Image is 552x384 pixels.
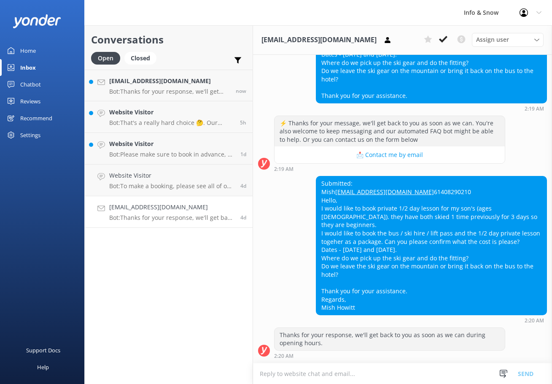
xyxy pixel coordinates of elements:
[274,354,294,359] strong: 2:20 AM
[472,33,544,46] div: Assign User
[13,14,61,28] img: yonder-white-logo.png
[525,318,544,323] strong: 2:20 AM
[316,317,547,323] div: Sep 20 2025 02:20am (UTC +12:00) Pacific/Auckland
[261,35,377,46] h3: [EMAIL_ADDRESS][DOMAIN_NAME]
[124,52,156,65] div: Closed
[20,93,40,110] div: Reviews
[109,182,234,190] p: Bot: To make a booking, please see all of our products here: [URL][DOMAIN_NAME].
[20,76,41,93] div: Chatbot
[91,32,246,48] h2: Conversations
[85,165,253,196] a: Website VisitorBot:To make a booking, please see all of our products here: [URL][DOMAIN_NAME].4d
[85,196,253,228] a: [EMAIL_ADDRESS][DOMAIN_NAME]Bot:Thanks for your response, we'll get back to you as soon as we can...
[109,151,234,158] p: Bot: Please make sure to book in advance, as availability can fill up fast. If only one mountain ...
[85,70,253,101] a: [EMAIL_ADDRESS][DOMAIN_NAME]Bot:Thanks for your response, we'll get back to you as soon as we can...
[109,76,229,86] h4: [EMAIL_ADDRESS][DOMAIN_NAME]
[109,119,234,127] p: Bot: That's a really hard choice 🤔. Our interactive quiz can help recommend a great option for yo...
[109,108,234,117] h4: Website Visitor
[316,176,547,315] div: Submitted: Mish 61408290210 Hello, I would like to book private 1/2 day lesson for my son's (ages...
[240,214,246,221] span: Sep 20 2025 02:20am (UTC +12:00) Pacific/Auckland
[109,203,234,212] h4: [EMAIL_ADDRESS][DOMAIN_NAME]
[26,342,60,359] div: Support Docs
[85,133,253,165] a: Website VisitorBot:Please make sure to book in advance, as availability can fill up fast. If only...
[274,167,294,172] strong: 2:19 AM
[525,106,544,111] strong: 2:19 AM
[109,139,234,149] h4: Website Visitor
[20,110,52,127] div: Recommend
[109,214,234,222] p: Bot: Thanks for your response, we'll get back to you as soon as we can during opening hours.
[85,101,253,133] a: Website VisitorBot:That's a really hard choice 🤔. Our interactive quiz can help recommend a great...
[274,353,505,359] div: Sep 20 2025 02:20am (UTC +12:00) Pacific/Auckland
[20,42,36,59] div: Home
[335,188,434,196] a: [EMAIL_ADDRESS][DOMAIN_NAME]
[20,59,36,76] div: Inbox
[240,182,246,189] span: Sep 20 2025 02:31pm (UTC +12:00) Pacific/Auckland
[274,166,505,172] div: Sep 20 2025 02:19am (UTC +12:00) Pacific/Auckland
[37,359,49,376] div: Help
[316,105,547,111] div: Sep 20 2025 02:19am (UTC +12:00) Pacific/Auckland
[275,116,505,147] div: ⚡ Thanks for your message, we'll get back to you as soon as we can. You're also welcome to keep m...
[240,119,246,126] span: Sep 24 2025 09:43am (UTC +12:00) Pacific/Auckland
[236,87,246,95] span: Sep 24 2025 03:15pm (UTC +12:00) Pacific/Auckland
[109,88,229,95] p: Bot: Thanks for your response, we'll get back to you as soon as we can during opening hours.
[124,53,161,62] a: Closed
[109,171,234,180] h4: Website Visitor
[240,151,246,158] span: Sep 23 2025 11:06am (UTC +12:00) Pacific/Auckland
[91,52,120,65] div: Open
[91,53,124,62] a: Open
[20,127,40,143] div: Settings
[275,328,505,350] div: Thanks for your response, we'll get back to you as soon as we can during opening hours.
[476,35,509,44] span: Assign user
[275,146,505,163] button: 📩 Contact me by email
